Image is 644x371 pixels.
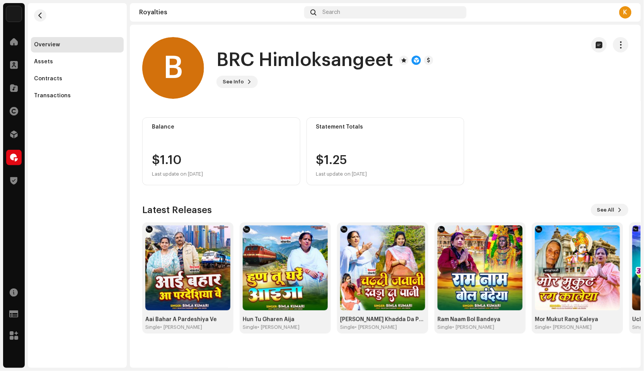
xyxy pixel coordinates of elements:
[31,71,124,86] re-m-nav-item: Contracts
[243,317,328,323] div: Hun Tu Gharen Aija
[152,124,291,130] div: Balance
[34,42,60,48] div: Overview
[31,88,124,103] re-m-nav-item: Transactions
[142,37,204,99] div: B
[6,6,22,22] img: 10d72f0b-d06a-424f-aeaa-9c9f537e57b6
[223,74,244,90] span: See Info
[145,317,230,323] div: Aai Bahar A Pardeshiya Ve
[340,225,425,310] img: 2d668d4e-d9d8-4d45-aecf-66667faf6855
[340,324,355,330] div: Single
[322,9,340,15] span: Search
[139,9,301,15] div: Royalties
[31,54,124,69] re-m-nav-item: Assets
[34,59,53,65] div: Assets
[535,324,550,330] div: Single
[316,124,455,130] div: Statement Totals
[34,76,62,82] div: Contracts
[145,324,160,330] div: Single
[257,324,300,330] div: • [PERSON_NAME]
[243,324,257,330] div: Single
[535,317,620,323] div: Mor Mukut Rang Kaleya
[535,225,620,310] img: f5fb319a-547a-4be6-ac5e-a03f6944b178
[142,117,300,185] re-o-card-value: Balance
[355,324,397,330] div: • [PERSON_NAME]
[550,324,592,330] div: • [PERSON_NAME]
[591,204,629,216] button: See All
[216,76,258,88] button: See Info
[160,324,202,330] div: • [PERSON_NAME]
[307,117,465,185] re-o-card-value: Statement Totals
[316,169,367,179] div: Last update on [DATE]
[142,204,212,216] h3: Latest Releases
[145,225,230,310] img: fb51757e-5dd0-44fc-ab64-fd6ae1c92223
[243,225,328,310] img: 1b3deb37-9f64-4b1d-bb3f-abc53ae514fc
[597,202,615,218] span: See All
[152,169,203,179] div: Last update on [DATE]
[216,48,393,73] h1: BRC Himloksangeet
[438,317,523,323] div: Ram Naam Bol Bandeya
[452,324,494,330] div: • [PERSON_NAME]
[340,317,425,323] div: [PERSON_NAME] Khadda Da Pani
[619,6,632,19] div: K
[438,225,523,310] img: 0d34faac-c6fd-4842-a944-9f1435805dd5
[34,93,71,99] div: Transactions
[438,324,452,330] div: Single
[31,37,124,53] re-m-nav-item: Overview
